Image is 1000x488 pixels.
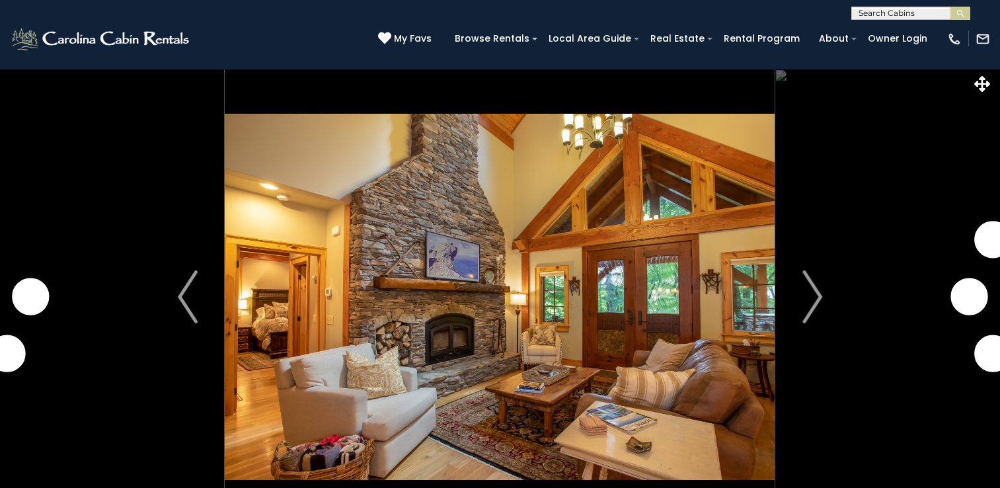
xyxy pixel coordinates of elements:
[947,32,962,46] img: phone-regular-white.png
[812,28,855,49] a: About
[178,270,198,323] img: arrow
[717,28,806,49] a: Rental Program
[394,32,432,46] span: My Favs
[976,32,990,46] img: mail-regular-white.png
[802,270,822,323] img: arrow
[644,28,711,49] a: Real Estate
[378,32,435,46] a: My Favs
[10,26,193,52] img: White-1-2.png
[542,28,638,49] a: Local Area Guide
[448,28,536,49] a: Browse Rentals
[861,28,934,49] a: Owner Login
